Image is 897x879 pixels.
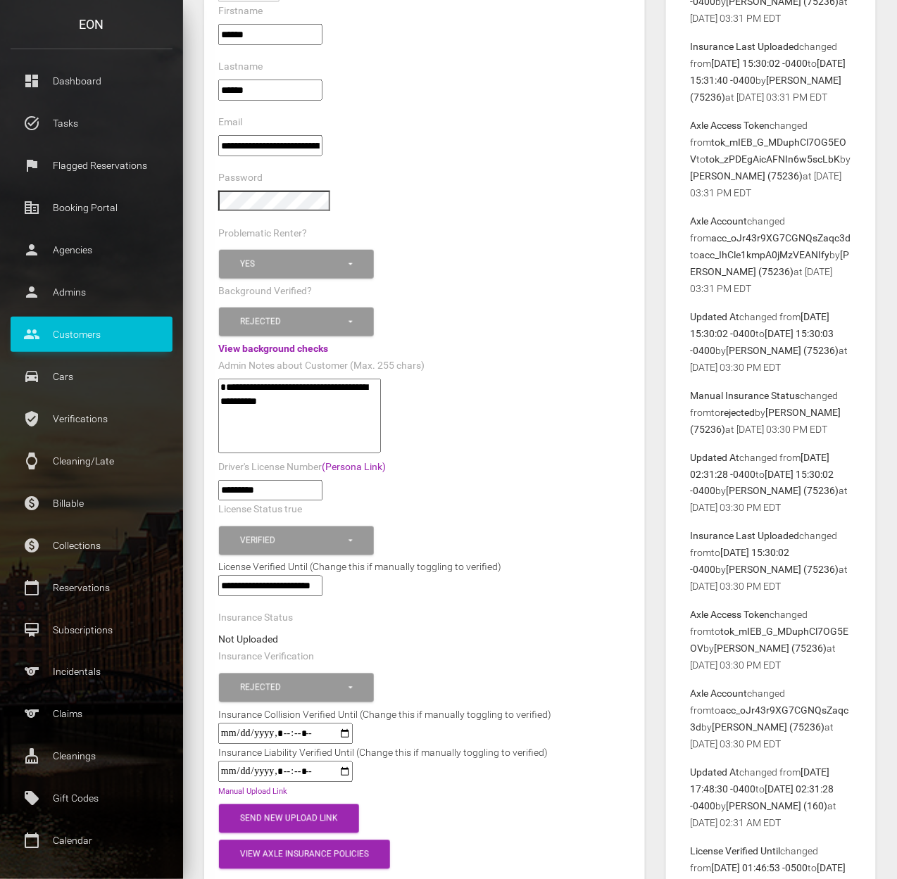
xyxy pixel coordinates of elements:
[219,674,374,702] button: Rejected
[219,526,374,555] button: Verified
[208,707,562,723] div: Insurance Collision Verified Until (Change this if manually toggling to verified)
[11,739,172,774] a: cleaning_services Cleanings
[11,612,172,647] a: card_membership Subscriptions
[11,106,172,141] a: task_alt Tasks
[691,120,770,131] b: Axle Access Token
[218,788,287,797] a: Manual Upload Link
[218,227,307,241] label: Problematic Renter?
[691,607,851,674] p: changed from to by at [DATE] 03:30 PM EDT
[218,359,425,373] label: Admin Notes about Customer (Max. 255 chars)
[218,171,263,185] label: Password
[691,170,803,182] b: [PERSON_NAME] (75236)
[21,366,162,387] p: Cars
[691,407,841,435] b: [PERSON_NAME] (75236)
[208,745,558,761] div: Insurance Liability Verified Until (Change this if manually toggling to verified)
[240,316,346,328] div: Rejected
[21,282,162,303] p: Admins
[11,317,172,352] a: people Customers
[691,609,770,621] b: Axle Access Token
[727,486,839,497] b: [PERSON_NAME] (75236)
[219,308,374,336] button: Rejected
[21,493,162,514] p: Billable
[21,788,162,809] p: Gift Codes
[11,528,172,563] a: paid Collections
[218,634,278,645] strong: Not Uploaded
[691,531,800,542] b: Insurance Last Uploaded
[218,4,263,18] label: Firstname
[11,570,172,605] a: calendar_today Reservations
[691,137,847,165] b: tok_mIEB_G_MDuphCl7OG5EOV
[21,408,162,429] p: Verifications
[218,343,328,354] a: View background checks
[218,460,386,474] label: Driver's License Number
[691,685,851,753] p: changed from to by at [DATE] 03:30 PM EDT
[11,274,172,310] a: person Admins
[11,148,172,183] a: flag Flagged Reservations
[691,705,849,733] b: acc_oJr43r9XG7CGNQsZaqc3d
[21,619,162,640] p: Subscriptions
[21,155,162,176] p: Flagged Reservations
[11,359,172,394] a: drive_eta Cars
[11,823,172,859] a: calendar_today Calendar
[691,688,748,700] b: Axle Account
[691,846,781,857] b: License Verified Until
[691,117,851,201] p: changed from to by at [DATE] 03:31 PM EDT
[240,258,346,270] div: Yes
[21,450,162,472] p: Cleaning/Late
[721,407,755,418] b: rejected
[691,75,842,103] b: [PERSON_NAME] (75236)
[218,284,312,298] label: Background Verified?
[21,662,162,683] p: Incidentals
[11,486,172,521] a: paid Billable
[218,650,314,664] label: Insurance Verification
[21,197,162,218] p: Booking Portal
[219,250,374,279] button: Yes
[691,767,740,778] b: Updated At
[691,308,851,376] p: changed from to by at [DATE] 03:30 PM EDT
[691,528,851,595] p: changed from to by at [DATE] 03:30 PM EDT
[21,70,162,91] p: Dashboard
[21,577,162,598] p: Reservations
[691,626,849,654] b: tok_mIEB_G_MDuphCl7OG5EOV
[21,704,162,725] p: Claims
[700,249,830,260] b: acc_IhCle1kmpA0jMzVEANIfy
[11,781,172,816] a: local_offer Gift Codes
[21,113,162,134] p: Tasks
[208,559,641,576] div: License Verified Until (Change this if manually toggling to verified)
[691,38,851,106] p: changed from to by at [DATE] 03:31 PM EDT
[21,239,162,260] p: Agencies
[240,535,346,547] div: Verified
[219,840,390,869] button: View Axle Insurance Policies
[21,535,162,556] p: Collections
[691,213,851,297] p: changed from to by at [DATE] 03:31 PM EDT
[727,801,828,812] b: [PERSON_NAME] (160)
[712,232,851,244] b: acc_oJr43r9XG7CGNQsZaqc3d
[322,461,386,472] a: (Persona Link)
[11,63,172,99] a: dashboard Dashboard
[218,60,263,74] label: Lastname
[713,722,825,733] b: [PERSON_NAME] (75236)
[712,58,808,69] b: [DATE] 15:30:02 -0400
[218,503,302,517] label: License Status true
[691,449,851,517] p: changed from to by at [DATE] 03:30 PM EDT
[240,682,346,694] div: Rejected
[727,345,839,356] b: [PERSON_NAME] (75236)
[691,215,748,227] b: Axle Account
[21,746,162,767] p: Cleanings
[691,452,740,463] b: Updated At
[11,232,172,267] a: person Agencies
[11,401,172,436] a: verified_user Verifications
[218,612,293,626] label: Insurance Status
[218,115,242,129] label: Email
[11,697,172,732] a: sports Claims
[11,443,172,479] a: watch Cleaning/Late
[691,41,800,52] b: Insurance Last Uploaded
[691,390,801,401] b: Manual Insurance Status
[706,153,841,165] b: tok_zPDEgAicAFNIn6w5scLbK
[691,387,851,438] p: changed from to by at [DATE] 03:30 PM EDT
[691,764,851,832] p: changed from to by at [DATE] 02:31 AM EDT
[691,311,740,322] b: Updated At
[219,804,359,833] button: Send New Upload Link
[21,830,162,852] p: Calendar
[727,564,839,576] b: [PERSON_NAME] (75236)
